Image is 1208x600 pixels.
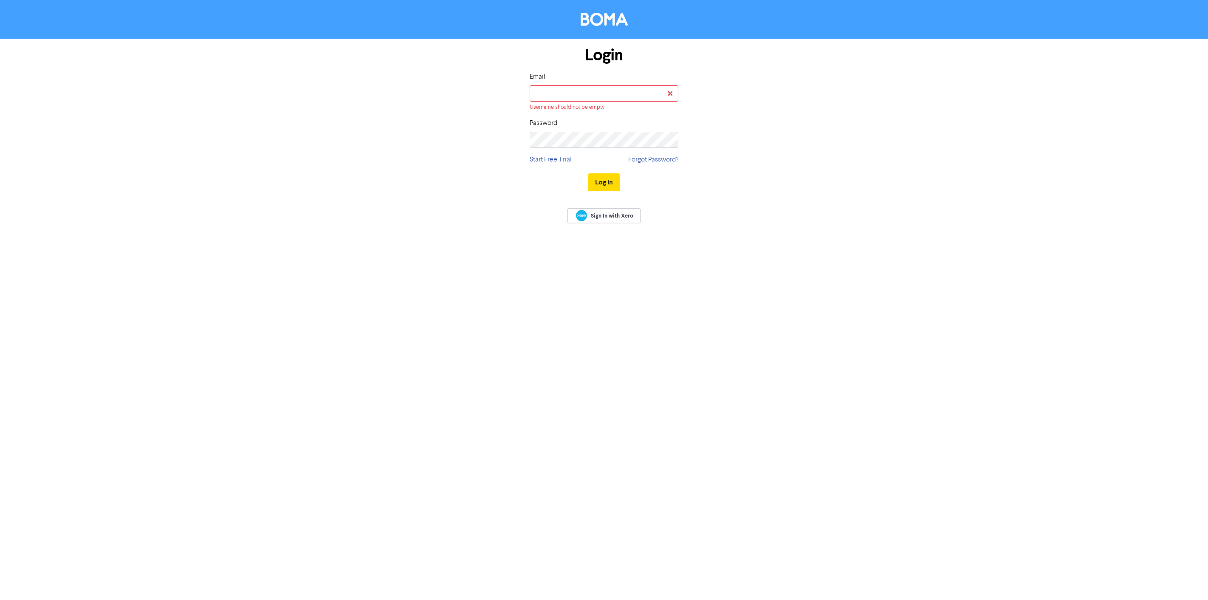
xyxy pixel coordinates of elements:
div: Username should not be empty [530,103,678,111]
span: Sign In with Xero [591,212,633,220]
img: BOMA Logo [581,13,628,26]
h1: Login [530,45,678,65]
a: Sign In with Xero [567,208,641,223]
label: Password [530,118,557,128]
a: Start Free Trial [530,155,572,165]
label: Email [530,72,545,82]
iframe: Chat Widget [1166,559,1208,600]
img: Xero logo [576,210,587,221]
a: Forgot Password? [628,155,678,165]
button: Log In [588,173,620,191]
